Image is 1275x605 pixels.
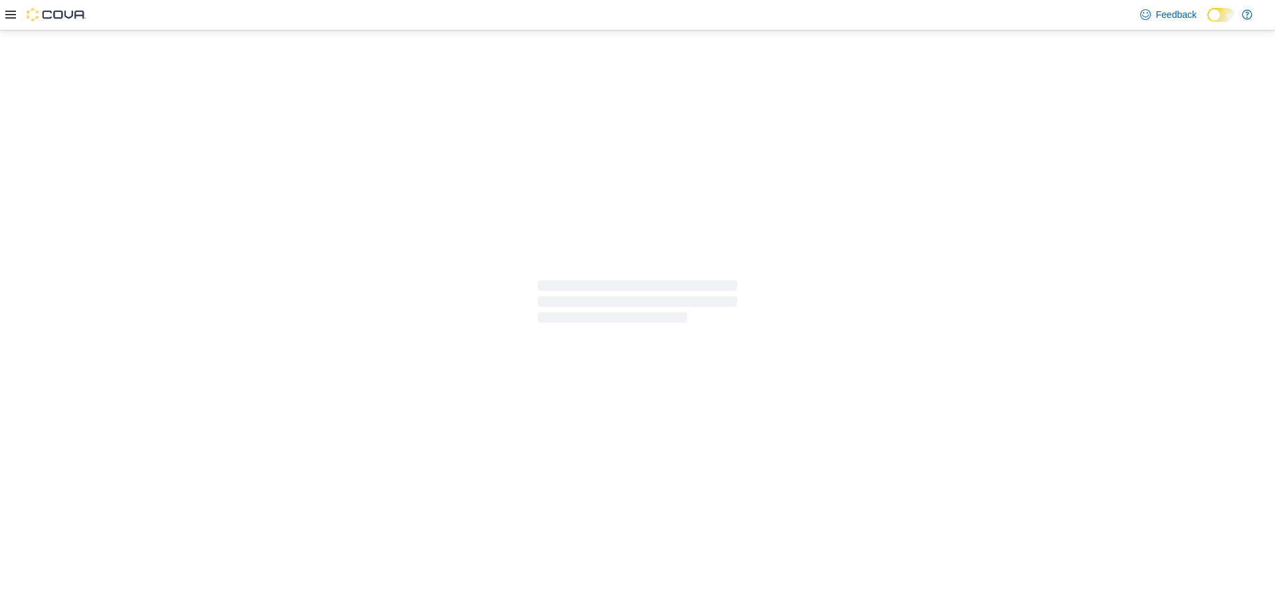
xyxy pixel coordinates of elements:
span: Feedback [1156,8,1197,21]
a: Feedback [1135,1,1202,28]
img: Cova [27,8,86,21]
input: Dark Mode [1207,8,1235,22]
span: Loading [538,283,737,325]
